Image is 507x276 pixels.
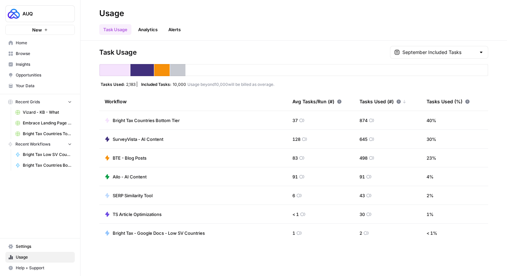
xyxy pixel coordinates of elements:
div: Tasks Used (%) [427,92,470,111]
span: 40 % [427,117,436,124]
a: BTE - Blog Posts [105,155,147,161]
span: Bright Tax Countries Top Tier Grid [23,131,72,137]
span: 645 [359,136,368,143]
a: Task Usage [99,24,131,35]
span: Settings [16,243,72,250]
span: Home [16,40,72,46]
a: Ailo - AI Content [105,173,147,180]
span: Recent Workflows [15,141,50,147]
span: Bright Tax Countries Bottom Tier [23,162,72,168]
span: Opportunities [16,72,72,78]
span: 1 % [427,211,434,218]
a: Bright Tax Countries Bottom Tier [105,117,180,124]
span: 6 [292,192,295,199]
a: SurveyVista - AI Content [105,136,163,143]
span: Embrace Landing Page Grid [23,120,72,126]
span: TS Article Optimizations [113,211,162,218]
a: Bright Tax Countries Top Tier Grid [12,128,75,139]
span: < 1 [292,211,299,218]
a: Usage [5,252,75,263]
button: Alerts [164,24,185,35]
span: Your Data [16,83,72,89]
a: Insights [5,59,75,70]
span: 83 [292,155,298,161]
span: 2 [359,230,362,236]
span: Help + Support [16,265,72,271]
span: Bright Tax - Google Docs - Low SV Countries [113,230,205,236]
span: Included Tasks: [141,81,171,87]
span: Ailo - AI Content [113,173,147,180]
span: 4 % [427,173,434,180]
span: 91 [292,173,298,180]
a: SERP Similarity Tool [105,192,153,199]
span: 498 [359,155,368,161]
a: Home [5,38,75,48]
div: Usage [99,8,124,19]
span: 2 % [427,192,434,199]
a: Bright Tax Low SV Countries [12,149,75,160]
span: Bright Tax Low SV Countries [23,152,72,158]
div: Avg Tasks/Run (#) [292,92,342,111]
span: Recent Grids [15,99,40,105]
button: Workspace: AUQ [5,5,75,22]
a: Settings [5,241,75,252]
a: Bright Tax Countries Bottom Tier [12,160,75,171]
span: SERP Similarity Tool [113,192,153,199]
span: 23 % [427,155,436,161]
button: Recent Workflows [5,139,75,149]
span: < 1 % [427,230,437,236]
a: Your Data [5,80,75,91]
span: Usage [16,254,72,260]
a: TS Article Optimizations [105,211,162,218]
button: New [5,25,75,35]
span: 30 [359,211,365,218]
a: Vizard - KB - What [12,107,75,118]
img: AUQ Logo [8,8,20,20]
span: Insights [16,61,72,67]
span: Browse [16,51,72,57]
span: 30 % [427,136,436,143]
span: 10,000 [173,81,186,87]
span: 874 [359,117,368,124]
span: Usage beyond 10,000 will be billed as overage. [187,81,274,87]
span: Bright Tax Countries Bottom Tier [113,117,180,124]
button: Help + Support [5,263,75,273]
button: Recent Grids [5,97,75,107]
div: Workflow [105,92,282,111]
span: BTE - Blog Posts [113,155,147,161]
span: Vizard - KB - What [23,109,72,115]
span: 128 [292,136,300,143]
span: 2,183 [126,81,135,87]
span: 43 [359,192,365,199]
span: 37 [292,117,298,124]
span: Task Usage [99,48,137,57]
a: Bright Tax - Google Docs - Low SV Countries [105,230,205,236]
a: Opportunities [5,70,75,80]
a: Embrace Landing Page Grid [12,118,75,128]
span: 91 [359,173,365,180]
span: AUQ [22,10,63,17]
a: Browse [5,48,75,59]
span: SurveyVista - AI Content [113,136,163,143]
input: September Included Tasks [402,49,476,56]
div: Tasks Used (#) [359,92,406,111]
span: Tasks Used: [101,81,125,87]
a: Analytics [134,24,162,35]
span: 1 [292,230,295,236]
span: New [32,26,42,33]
